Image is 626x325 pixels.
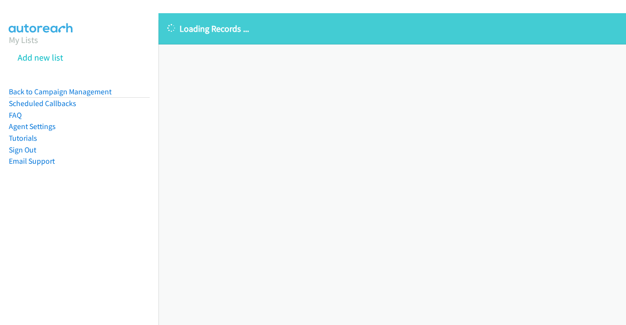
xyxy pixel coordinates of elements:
a: Scheduled Callbacks [9,99,76,108]
a: Sign Out [9,145,36,154]
a: Add new list [18,52,63,63]
a: Tutorials [9,133,37,143]
a: Email Support [9,156,55,166]
a: My Lists [9,34,38,45]
p: Loading Records ... [167,22,617,35]
a: Back to Campaign Management [9,87,112,96]
a: Agent Settings [9,122,56,131]
a: FAQ [9,110,22,120]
